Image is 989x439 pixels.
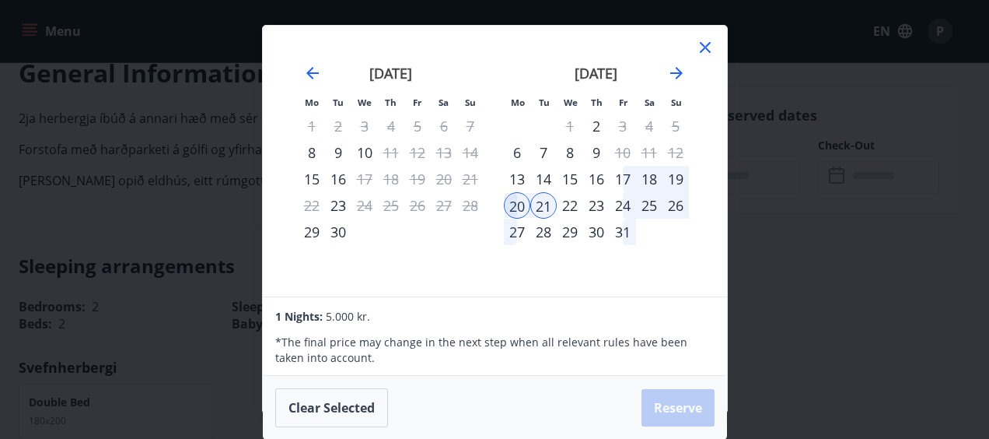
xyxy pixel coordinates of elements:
td: Choose Saturday, October 25, 2025 as your check-in date. It’s available. [636,192,662,219]
small: Sa [645,97,655,108]
div: Only check out available [351,192,378,219]
td: Not available. Friday, September 12, 2025 [404,139,431,166]
div: Only check in available [299,219,325,245]
div: 26 [662,192,689,219]
td: Not available. Sunday, September 21, 2025 [457,166,484,192]
small: Fr [413,97,421,108]
p: * The final price may change in the next step when all relevant rules have been taken into account. [275,335,714,366]
td: Not available. Sunday, October 12, 2025 [662,139,689,166]
div: Calendar [281,44,708,279]
div: 31 [610,219,636,245]
td: Choose Tuesday, September 9, 2025 as your check-in date. It’s available. [325,139,351,166]
div: 30 [583,219,610,245]
td: Not available. Saturday, September 6, 2025 [431,113,457,139]
small: Th [385,97,397,108]
div: 30 [325,219,351,245]
div: Only check in available [299,166,325,192]
td: Choose Thursday, October 23, 2025 as your check-in date. It’s available. [583,192,610,219]
td: Choose Friday, October 17, 2025 as your check-in date. It’s available. [610,166,636,192]
div: 19 [662,166,689,192]
div: Only check in available [583,113,610,139]
div: Only check out available [557,113,583,139]
td: Choose Wednesday, September 10, 2025 as your check-in date. It’s available. [351,139,378,166]
td: Choose Monday, October 6, 2025 as your check-in date. It’s available. [504,139,530,166]
td: Choose Saturday, October 18, 2025 as your check-in date. It’s available. [636,166,662,192]
div: 23 [583,192,610,219]
div: 10 [351,139,378,166]
td: Not available. Thursday, September 18, 2025 [378,166,404,192]
div: 7 [530,139,557,166]
div: 9 [325,139,351,166]
div: Only check in available [325,192,351,219]
div: 20 [504,192,530,219]
td: Choose Friday, October 31, 2025 as your check-in date. It’s available. [610,219,636,245]
div: 18 [636,166,662,192]
div: Only check in available [504,139,530,166]
small: Su [671,97,682,108]
div: Only check out available [378,139,404,166]
td: Choose Thursday, September 11, 2025 as your check-in date. It’s available. [378,139,404,166]
td: Not available. Thursday, September 4, 2025 [378,113,404,139]
td: Choose Friday, October 10, 2025 as your check-in date. It’s available. [610,139,636,166]
strong: [DATE] [575,64,617,83]
div: Only check out available [610,139,636,166]
td: Choose Tuesday, September 16, 2025 as your check-in date. It’s available. [325,166,351,192]
div: 22 [557,192,583,219]
td: Not available. Friday, September 26, 2025 [404,192,431,219]
div: 9 [583,139,610,166]
td: Choose Tuesday, September 23, 2025 as your check-in date. It’s available. [325,192,351,219]
td: Not available. Tuesday, September 2, 2025 [325,113,351,139]
td: Choose Thursday, October 16, 2025 as your check-in date. It’s available. [583,166,610,192]
td: Choose Friday, October 24, 2025 as your check-in date. It’s available. [610,192,636,219]
td: Not available. Friday, September 19, 2025 [404,166,431,192]
div: 14 [530,166,557,192]
div: 25 [636,192,662,219]
div: 16 [583,166,610,192]
div: Only check in available [504,166,530,192]
td: Not available. Monday, September 1, 2025 [299,113,325,139]
td: Choose Thursday, October 2, 2025 as your check-in date. It’s available. [583,113,610,139]
td: Not available. Sunday, September 7, 2025 [457,113,484,139]
div: 21 [530,192,557,219]
span: 1 Nights: [275,309,323,324]
td: Choose Wednesday, October 22, 2025 as your check-in date. It’s available. [557,192,583,219]
div: 17 [610,166,636,192]
td: Not available. Friday, September 5, 2025 [404,113,431,139]
td: Choose Monday, September 8, 2025 as your check-in date. It’s available. [299,139,325,166]
button: Clear selected [275,388,388,427]
div: 8 [557,139,583,166]
td: Selected as start date. Monday, October 20, 2025 [504,192,530,219]
td: Choose Tuesday, September 30, 2025 as your check-in date. It’s available. [325,219,351,245]
td: Choose Monday, October 27, 2025 as your check-in date. It’s available. [504,219,530,245]
div: 16 [325,166,351,192]
td: Choose Tuesday, October 28, 2025 as your check-in date. It’s available. [530,219,557,245]
span: 5.000 kr. [326,309,370,324]
small: We [358,97,372,108]
td: Not available. Wednesday, September 3, 2025 [351,113,378,139]
td: Not available. Saturday, September 27, 2025 [431,192,457,219]
small: We [564,97,578,108]
div: 28 [530,219,557,245]
td: Choose Tuesday, October 14, 2025 as your check-in date. It’s available. [530,166,557,192]
div: 29 [557,219,583,245]
td: Not available. Saturday, September 20, 2025 [431,166,457,192]
td: Not available. Monday, September 22, 2025 [299,192,325,219]
td: Not available. Sunday, September 28, 2025 [457,192,484,219]
td: Choose Friday, October 3, 2025 as your check-in date. It’s available. [610,113,636,139]
small: Fr [619,97,627,108]
div: 24 [610,192,636,219]
td: Choose Sunday, October 26, 2025 as your check-in date. It’s available. [662,192,689,219]
td: Choose Wednesday, October 8, 2025 as your check-in date. It’s available. [557,139,583,166]
td: Choose Monday, October 13, 2025 as your check-in date. It’s available. [504,166,530,192]
div: Move forward to switch to the next month. [667,64,686,83]
small: Th [591,97,603,108]
small: Tu [539,97,550,108]
div: Only check in available [299,139,325,166]
td: Choose Wednesday, October 29, 2025 as your check-in date. It’s available. [557,219,583,245]
div: Only check out available [610,113,636,139]
td: Not available. Thursday, September 25, 2025 [378,192,404,219]
td: Not available. Saturday, October 11, 2025 [636,139,662,166]
small: Mo [305,97,319,108]
div: Move backward to switch to the previous month. [303,64,322,83]
div: 15 [557,166,583,192]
